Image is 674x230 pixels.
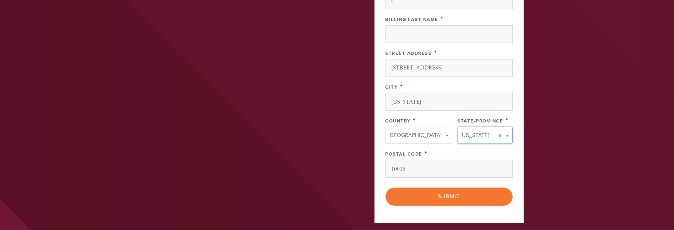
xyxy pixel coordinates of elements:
label: Street Address [385,51,432,56]
span: This field is required. [413,116,416,124]
span: This field is required. [400,83,403,90]
span: [GEOGRAPHIC_DATA] [389,131,442,140]
span: This field is required. [441,15,444,23]
label: Country [385,118,411,124]
label: State/Province [458,118,503,124]
label: Postal Code [385,151,423,157]
label: Billing Last Name [385,17,439,22]
a: [US_STATE] [458,127,513,144]
span: [US_STATE] [461,131,490,140]
label: City [385,84,398,90]
input: Submit [385,188,513,205]
span: This field is required. [434,49,437,57]
a: [GEOGRAPHIC_DATA] [385,127,452,144]
span: This field is required. [506,116,508,124]
span: This field is required. [425,150,428,157]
